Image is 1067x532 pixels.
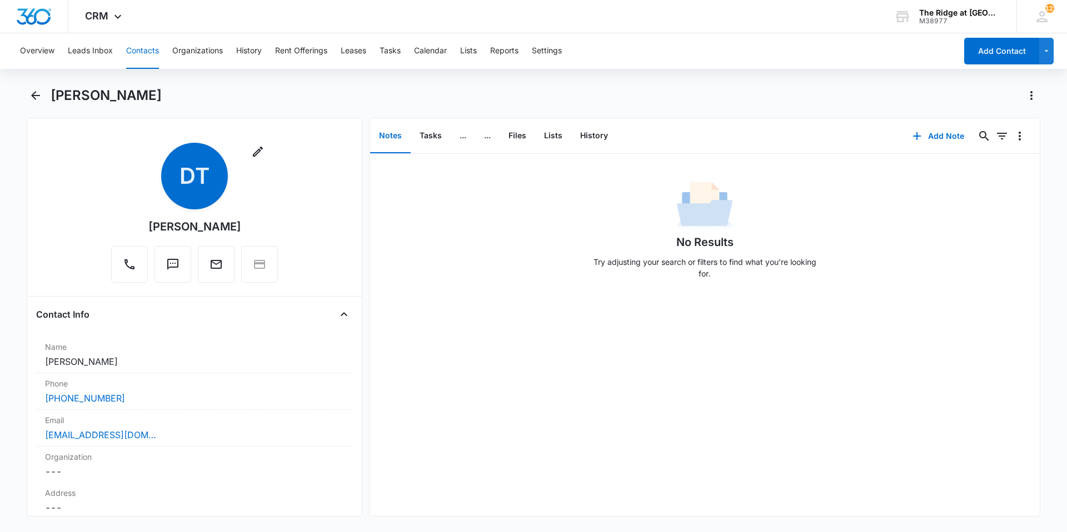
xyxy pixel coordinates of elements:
button: Call [111,246,148,283]
div: Organization--- [36,446,353,483]
button: Tasks [380,33,401,69]
dd: --- [45,501,344,514]
a: [PHONE_NUMBER] [45,392,125,405]
label: Name [45,341,344,353]
dd: [PERSON_NAME] [45,355,344,368]
button: Contacts [126,33,159,69]
button: Files [500,119,535,153]
button: ... [475,119,500,153]
button: Reports [490,33,518,69]
div: Phone[PHONE_NUMBER] [36,373,353,410]
span: DT [161,143,228,209]
p: Try adjusting your search or filters to find what you’re looking for. [588,256,821,279]
a: [EMAIL_ADDRESS][DOMAIN_NAME] [45,428,156,441]
a: Call [111,263,148,273]
h1: [PERSON_NAME] [51,87,162,104]
dd: --- [45,465,344,478]
a: Text [154,263,191,273]
span: 122 [1045,4,1054,13]
button: History [571,119,617,153]
button: Rent Offerings [275,33,327,69]
button: Lists [460,33,477,69]
button: Search... [975,127,993,145]
button: Tasks [411,119,451,153]
div: Email[EMAIL_ADDRESS][DOMAIN_NAME] [36,410,353,446]
button: Email [198,246,235,283]
div: Name[PERSON_NAME] [36,337,353,373]
div: account id [919,17,1000,25]
button: History [236,33,262,69]
button: Leases [341,33,366,69]
div: account name [919,8,1000,17]
button: ... [451,119,475,153]
button: Organizations [172,33,223,69]
img: No Data [677,178,732,234]
button: Notes [370,119,411,153]
button: Settings [532,33,562,69]
span: CRM [85,10,108,22]
button: Close [335,305,353,323]
button: Overview [20,33,54,69]
label: Email [45,414,344,426]
button: Actions [1023,87,1040,104]
button: Leads Inbox [68,33,113,69]
button: Overflow Menu [1011,127,1029,145]
button: Calendar [414,33,447,69]
button: Add Contact [964,38,1039,64]
a: Email [198,263,235,273]
div: Address--- [36,483,353,519]
button: Add Note [901,123,975,149]
div: [PERSON_NAME] [148,218,241,235]
button: Back [27,87,44,104]
h1: No Results [676,234,734,250]
label: Organization [45,451,344,463]
label: Phone [45,378,344,389]
button: Filters [993,127,1011,145]
div: notifications count [1045,4,1054,13]
h4: Contact Info [36,308,89,321]
label: Address [45,487,344,499]
button: Text [154,246,191,283]
button: Lists [535,119,571,153]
